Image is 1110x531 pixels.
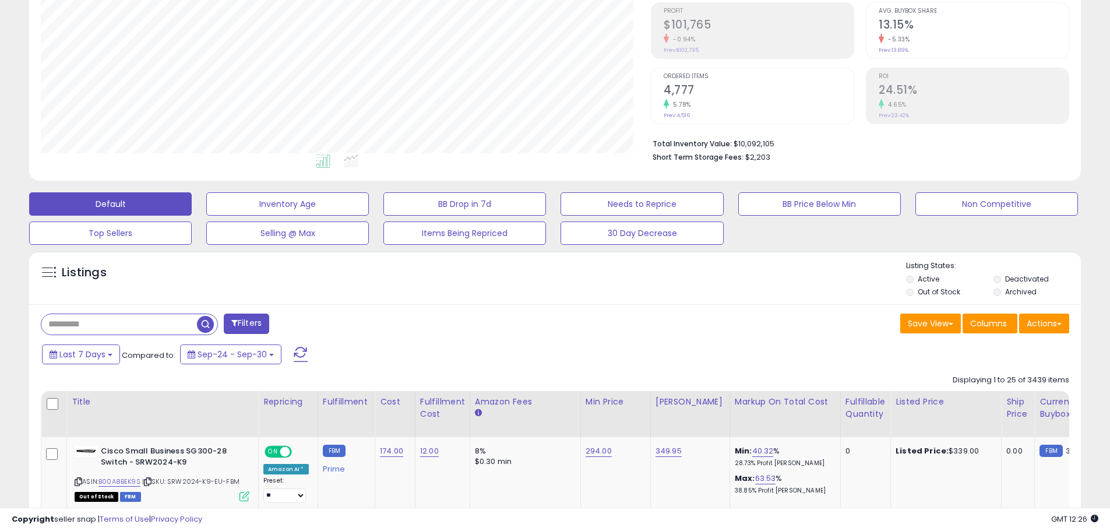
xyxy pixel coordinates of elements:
[1019,314,1069,333] button: Actions
[323,460,366,474] div: Prime
[323,396,370,408] div: Fulfillment
[561,192,723,216] button: Needs to Reprice
[845,446,882,456] div: 0
[75,446,98,457] img: 310PBKq9DZL._SL40_.jpg
[72,396,253,408] div: Title
[1005,287,1037,297] label: Archived
[896,445,949,456] b: Listed Price:
[420,396,465,420] div: Fulfillment Cost
[198,349,267,360] span: Sep-24 - Sep-30
[1006,446,1026,456] div: 0.00
[1039,396,1100,420] div: Current Buybox Price
[664,112,690,119] small: Prev: 4,516
[263,396,313,408] div: Repricing
[953,375,1069,386] div: Displaying 1 to 25 of 3439 items
[735,445,752,456] b: Min:
[664,47,699,54] small: Prev: $102,735
[730,391,840,437] th: The percentage added to the cost of goods (COGS) that forms the calculator for Min & Max prices.
[561,221,723,245] button: 30 Day Decrease
[918,287,960,297] label: Out of Stock
[42,344,120,364] button: Last 7 Days
[879,8,1069,15] span: Avg. Buybox Share
[884,100,907,109] small: 4.65%
[263,464,309,474] div: Amazon AI *
[738,192,901,216] button: BB Price Below Min
[900,314,961,333] button: Save View
[1066,445,1080,456] span: 339
[669,35,695,44] small: -0.94%
[735,473,831,495] div: %
[755,473,776,484] a: 63.53
[896,396,996,408] div: Listed Price
[752,445,774,457] a: 40.32
[735,396,836,408] div: Markup on Total Cost
[475,456,572,467] div: $0.30 min
[263,477,309,503] div: Preset:
[100,514,149,525] a: Terms of Use
[735,446,831,467] div: %
[59,349,105,360] span: Last 7 Days
[918,274,939,284] label: Active
[879,83,1069,99] h2: 24.51%
[653,139,732,149] b: Total Inventory Value:
[206,192,369,216] button: Inventory Age
[122,350,175,361] span: Compared to:
[656,445,682,457] a: 349.95
[879,18,1069,34] h2: 13.15%
[963,314,1017,333] button: Columns
[12,514,54,525] strong: Copyright
[664,18,854,34] h2: $101,765
[669,100,691,109] small: 5.78%
[1039,445,1062,457] small: FBM
[1051,514,1098,525] span: 2025-10-8 12:26 GMT
[879,47,908,54] small: Prev: 13.89%
[879,73,1069,80] span: ROI
[1005,274,1049,284] label: Deactivated
[206,221,369,245] button: Selling @ Max
[1006,396,1030,420] div: Ship Price
[29,192,192,216] button: Default
[475,396,576,408] div: Amazon Fees
[12,514,202,525] div: seller snap | |
[180,344,281,364] button: Sep-24 - Sep-30
[380,396,410,408] div: Cost
[420,445,439,457] a: 12.00
[290,447,309,457] span: OFF
[664,8,854,15] span: Profit
[75,492,118,502] span: All listings that are currently out of stock and unavailable for purchase on Amazon
[120,492,141,502] span: FBM
[896,446,992,456] div: $339.00
[62,265,107,281] h5: Listings
[586,445,612,457] a: 294.00
[664,73,854,80] span: Ordered Items
[383,192,546,216] button: BB Drop in 7d
[915,192,1078,216] button: Non Competitive
[586,396,646,408] div: Min Price
[745,152,770,163] span: $2,203
[323,445,346,457] small: FBM
[879,112,909,119] small: Prev: 23.42%
[224,314,269,334] button: Filters
[735,459,831,467] p: 28.73% Profit [PERSON_NAME]
[142,477,239,486] span: | SKU: SRW2024-K9-EU-FBM
[906,261,1081,272] p: Listing States:
[664,83,854,99] h2: 4,777
[845,396,886,420] div: Fulfillable Quantity
[653,136,1060,150] li: $10,092,105
[653,152,743,162] b: Short Term Storage Fees:
[383,221,546,245] button: Items Being Repriced
[101,446,242,470] b: Cisco Small Business SG300-28 Switch - SRW2024-K9
[75,446,249,500] div: ASIN:
[970,318,1007,329] span: Columns
[29,221,192,245] button: Top Sellers
[475,446,572,456] div: 8%
[98,477,140,487] a: B00A8BEK9S
[884,35,910,44] small: -5.33%
[266,447,280,457] span: ON
[475,408,482,419] small: Amazon Fees.
[735,487,831,495] p: 38.85% Profit [PERSON_NAME]
[151,514,202,525] a: Privacy Policy
[735,473,755,484] b: Max:
[656,396,725,408] div: [PERSON_NAME]
[380,445,403,457] a: 174.00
